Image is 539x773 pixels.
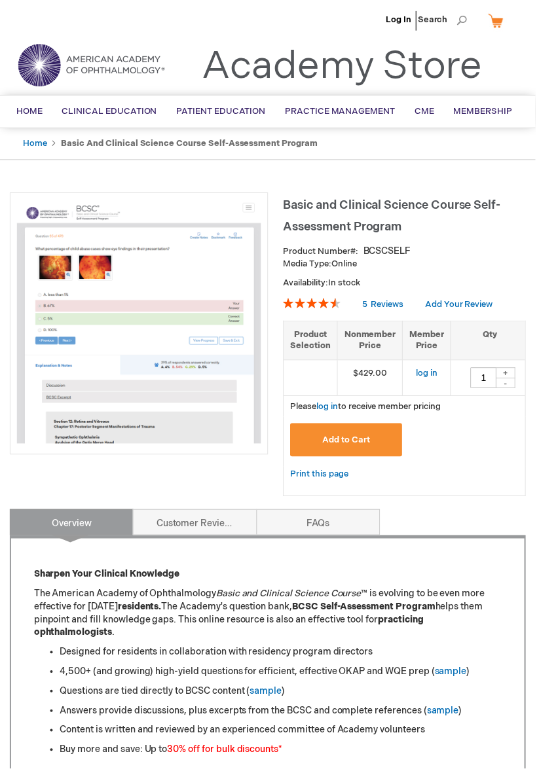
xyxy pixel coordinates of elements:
input: Qty [474,370,500,391]
em: Basic and Clinical Science Course [217,592,363,603]
div: BCSCSELF [365,247,413,260]
div: + [499,370,519,381]
a: sample [251,690,284,701]
span: 5 [238,521,250,532]
li: Questions are tied directly to BCSC content ( ) [60,689,505,702]
span: Add to Cart [325,438,373,448]
a: Overview [10,512,134,539]
a: Add Your Review [428,301,496,312]
p: The American Academy of Ophthalmology ™ is evolving to be even more effective for [DATE] The Acad... [34,591,505,643]
li: Answers provide discussions, plus excerpts from the BCSC and complete references ( ) [60,709,505,722]
a: Academy Store [203,43,485,90]
a: sample [430,710,462,721]
img: Basic and Clinical Science Course Self-Assessment Program [17,201,263,446]
a: 5 Reviews [364,301,408,312]
li: Content is written and reviewed by an experienced committee of Academy volunteers [60,728,505,742]
strong: Media Type: [285,261,333,271]
th: Product Selection [286,323,340,362]
a: sample [437,670,470,681]
span: Basic and Clinical Science Course Self-Assessment Program [285,200,504,235]
strong: practicing ophthalmologists [34,618,426,642]
li: 4,500+ (and growing) high-yield questions for efficient, effective OKAP and WQE prep ( ) [60,670,505,683]
a: Customer Reviews5 [134,512,258,539]
strong: Product Number [285,248,360,259]
span: Reviews [373,301,406,312]
td: $429.00 [340,362,405,398]
strong: Sharpen Your Clinical Knowledge [34,572,181,583]
font: 30% off for bulk discounts [168,749,280,760]
a: Print this page [292,469,350,486]
span: In stock [330,279,362,290]
th: Nonmember Price [340,323,405,362]
span: Please to receive member pricing [292,404,443,414]
li: Buy more and save: Up to [60,748,505,761]
a: FAQs [258,512,382,539]
div: - [499,380,519,391]
li: Designed for residents in collaboration with residency program directors [60,650,505,663]
div: 92% [285,300,343,310]
th: Qty [454,323,533,362]
span: 5 [364,301,369,312]
strong: BCSC Self-Assessment Program [294,605,438,616]
a: log in [418,370,440,381]
a: log in [318,404,340,414]
a: Log In [388,14,414,25]
span: Search [420,7,470,33]
span: Home [16,107,43,117]
span: Membership [456,107,515,117]
p: Availability: [285,279,529,291]
strong: residents. [119,605,162,616]
strong: Basic and Clinical Science Course Self-Assessment Program [62,139,320,150]
a: Home [23,139,47,150]
button: Add to Cart [292,426,405,459]
p: Online [285,260,529,272]
span: CME [417,107,437,117]
th: Member Price [405,323,454,362]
